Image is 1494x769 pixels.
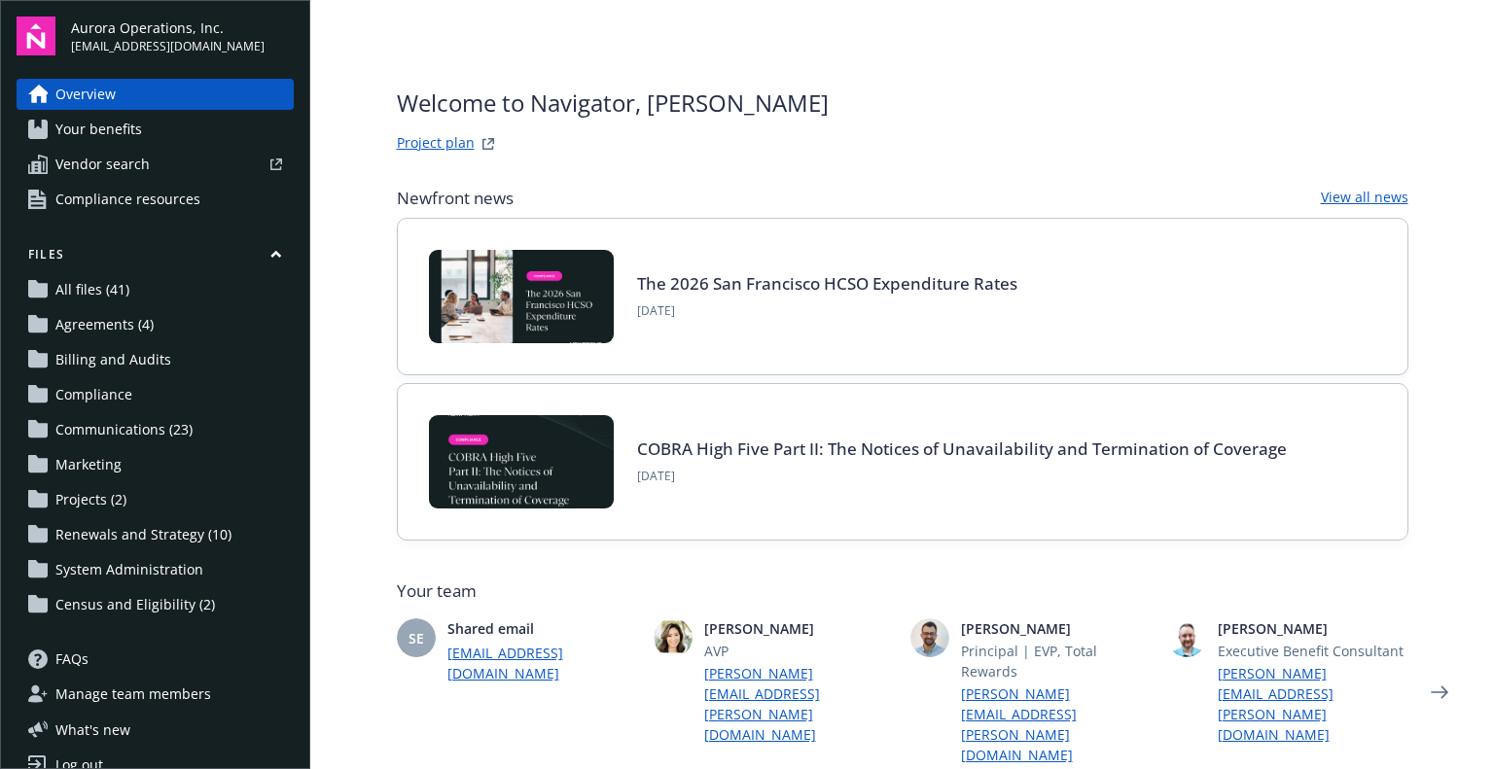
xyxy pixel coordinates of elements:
span: SE [409,628,424,648]
span: Compliance [55,379,132,410]
button: What's new [17,719,161,740]
a: Compliance resources [17,184,294,215]
span: Your benefits [55,114,142,145]
a: All files (41) [17,274,294,305]
span: [PERSON_NAME] [1218,618,1408,639]
span: What ' s new [55,719,130,740]
span: Welcome to Navigator , [PERSON_NAME] [397,86,829,121]
img: BLOG-Card Image - Compliance - COBRA High Five Pt 2 - 08-21-25.jpg [429,415,614,508]
a: The 2026 San Francisco HCSO Expenditure Rates [637,272,1017,295]
span: Overview [55,79,116,110]
span: Projects (2) [55,484,126,515]
a: [PERSON_NAME][EMAIL_ADDRESS][PERSON_NAME][DOMAIN_NAME] [961,683,1152,765]
a: [EMAIL_ADDRESS][DOMAIN_NAME] [447,643,638,683]
button: Aurora Operations, Inc.[EMAIL_ADDRESS][DOMAIN_NAME] [71,17,294,55]
span: Census and Eligibility (2) [55,589,215,620]
span: Newfront news [397,187,514,210]
img: BLOG+Card Image - Compliance - 2026 SF HCSO Expenditure Rates - 08-26-25.jpg [429,250,614,343]
a: [PERSON_NAME][EMAIL_ADDRESS][PERSON_NAME][DOMAIN_NAME] [704,663,895,745]
a: Project plan [397,132,475,156]
a: Projects (2) [17,484,294,515]
a: Next [1424,677,1455,708]
span: Agreements (4) [55,309,154,340]
button: Files [17,246,294,270]
span: Manage team members [55,679,211,710]
span: Vendor search [55,149,150,180]
img: photo [654,618,693,657]
a: Vendor search [17,149,294,180]
a: Compliance [17,379,294,410]
span: [EMAIL_ADDRESS][DOMAIN_NAME] [71,38,265,55]
span: [DATE] [637,302,1017,320]
a: Overview [17,79,294,110]
span: [PERSON_NAME] [961,618,1152,639]
a: COBRA High Five Part II: The Notices of Unavailability and Termination of Coverage [637,437,1287,460]
a: Marketing [17,449,294,480]
a: Communications (23) [17,414,294,445]
span: Communications (23) [55,414,193,445]
a: Agreements (4) [17,309,294,340]
span: Marketing [55,449,122,480]
a: [PERSON_NAME][EMAIL_ADDRESS][PERSON_NAME][DOMAIN_NAME] [1218,663,1408,745]
a: Billing and Audits [17,344,294,375]
span: Aurora Operations, Inc. [71,17,265,38]
a: projectPlanWebsite [477,132,500,156]
a: View all news [1321,187,1408,210]
img: photo [910,618,949,657]
span: Executive Benefit Consultant [1218,641,1408,661]
a: Your benefits [17,114,294,145]
span: FAQs [55,644,89,675]
a: FAQs [17,644,294,675]
span: [PERSON_NAME] [704,618,895,639]
span: Renewals and Strategy (10) [55,519,231,550]
span: Billing and Audits [55,344,171,375]
span: Principal | EVP, Total Rewards [961,641,1152,682]
span: Compliance resources [55,184,200,215]
span: Shared email [447,618,638,639]
span: [DATE] [637,468,1287,485]
a: Census and Eligibility (2) [17,589,294,620]
a: System Administration [17,554,294,585]
span: All files (41) [55,274,129,305]
img: photo [1167,618,1206,657]
a: Renewals and Strategy (10) [17,519,294,550]
span: AVP [704,641,895,661]
span: Your team [397,579,1408,603]
img: navigator-logo.svg [17,17,55,55]
a: Manage team members [17,679,294,710]
span: System Administration [55,554,203,585]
